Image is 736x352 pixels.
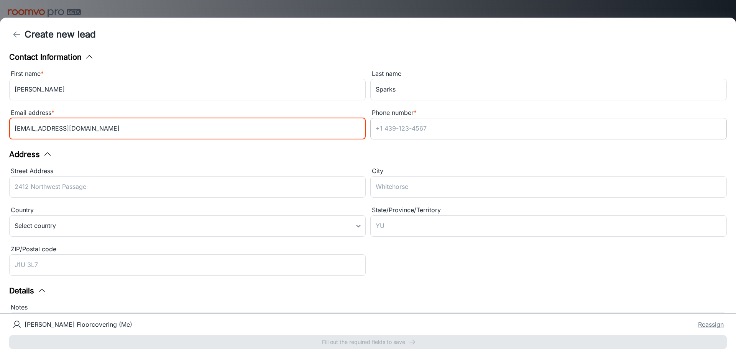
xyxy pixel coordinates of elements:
[370,79,727,100] input: Doe
[370,176,727,198] input: Whitehorse
[9,27,25,42] button: back
[698,320,724,329] button: Reassign
[370,69,727,79] div: Last name
[9,166,366,176] div: Street Address
[9,108,366,118] div: Email address
[9,51,94,63] button: Contact Information
[9,79,366,100] input: John
[370,215,727,237] input: YU
[9,176,366,198] input: 2412 Northwest Passage
[370,205,727,215] div: State/Province/Territory
[9,303,727,313] div: Notes
[370,118,727,139] input: +1 439-123-4567
[9,244,366,254] div: ZIP/Postal code
[370,108,727,118] div: Phone number
[370,166,727,176] div: City
[9,149,52,160] button: Address
[25,28,96,41] h4: Create new lead
[9,285,46,296] button: Details
[9,254,366,276] input: J1U 3L7
[9,69,366,79] div: First name
[9,205,366,215] div: Country
[9,215,366,237] div: Select country
[25,320,132,329] p: [PERSON_NAME] Floorcovering (Me)
[9,118,366,139] input: myname@example.com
